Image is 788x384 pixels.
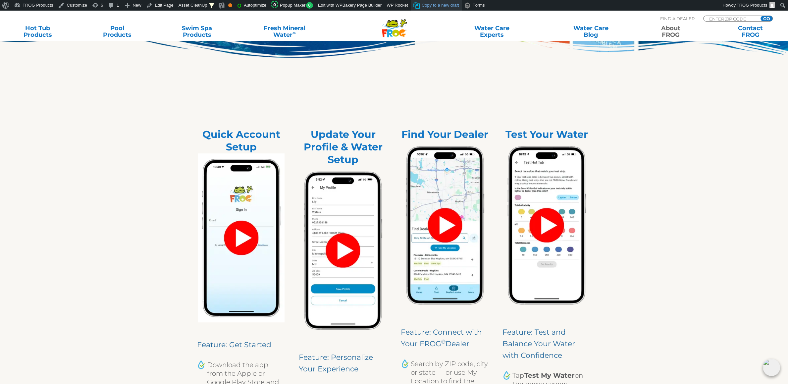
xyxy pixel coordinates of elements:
strong: Test My Water [524,371,575,379]
h4: Feature: Get Started [197,339,286,351]
span: 0 [306,2,313,9]
sup: ® [441,338,446,345]
a: ContactFROG [719,25,781,38]
a: Swim SpaProducts [166,25,228,38]
h2: Test Your Water [502,128,591,141]
h4: Feature: Test and Balance Your Water with Confidence [502,326,591,361]
h2: Quick Account Setup [197,128,286,153]
span: FROG Products [737,3,767,8]
a: Water CareExperts [442,25,542,38]
h4: Feature: Connect with Your FROG Dealer [401,326,490,350]
a: Water CareBlog [560,25,622,38]
img: openIcon [763,359,780,376]
h2: Update Your Profile & Water Setup [299,128,388,166]
img: Find a Dealer Screen Play Button [402,141,488,310]
input: GO [761,16,772,21]
a: Hot TubProducts [7,25,69,38]
p: Find A Dealer [660,16,695,22]
img: Set Up Profile Screen Play Button [300,166,386,335]
img: FWCA Home Screen Play Button [198,153,285,322]
a: AboutFROG [640,25,702,38]
sup: ∞ [292,30,296,35]
div: OK [228,3,232,7]
h4: Feature: Personalize Your Experience [299,352,388,375]
input: Zip Code Form [709,16,753,22]
a: Fresh MineralWater∞ [246,25,323,38]
h2: Find Your Dealer [401,128,490,141]
a: PoolProducts [86,25,148,38]
img: Water Testing Screen Play Button [503,141,590,310]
